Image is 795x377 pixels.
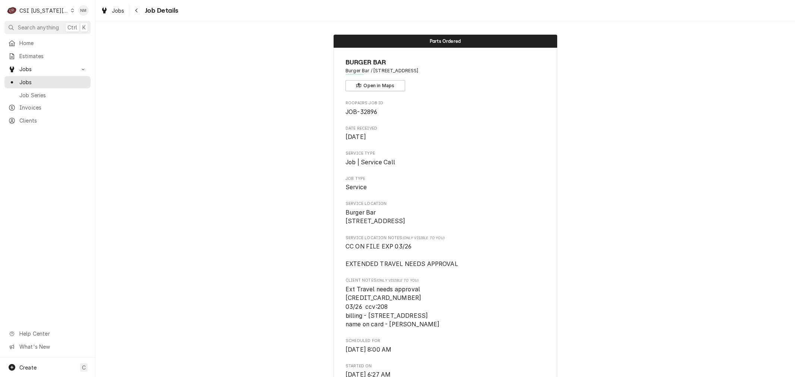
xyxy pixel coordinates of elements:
span: [DATE] [346,133,366,140]
span: Name [346,57,545,67]
span: C [82,364,86,371]
span: Address [346,67,545,74]
a: Go to Jobs [4,63,91,75]
span: Started On [346,363,545,369]
div: [object Object] [346,235,545,269]
a: Go to Help Center [4,327,91,340]
div: [object Object] [346,278,545,329]
div: C [7,5,17,16]
a: Home [4,37,91,49]
a: Jobs [4,76,91,88]
span: Service Type [346,151,545,156]
span: Estimates [19,52,87,60]
button: Open in Maps [346,80,405,91]
span: Clients [19,117,87,124]
span: [object Object] [346,285,545,329]
span: Parts Ordered [430,39,461,44]
div: Service Type [346,151,545,167]
a: Job Series [4,89,91,101]
span: Home [19,39,87,47]
div: Service Location [346,201,545,226]
span: What's New [19,343,86,351]
span: Scheduled For [346,345,545,354]
div: NM [78,5,89,16]
span: (Only Visible to You) [403,236,445,240]
span: Service Location [346,208,545,226]
span: Date Received [346,133,545,142]
div: Nancy Manuel's Avatar [78,5,89,16]
span: Create [19,364,37,371]
span: Service [346,184,367,191]
span: Jobs [112,7,124,15]
span: Job Details [143,6,179,16]
div: Job Type [346,176,545,192]
span: JOB-32896 [346,108,377,115]
a: Invoices [4,101,91,114]
span: Job Type [346,176,545,182]
span: Invoices [19,104,87,111]
span: Roopairs Job ID [346,100,545,106]
span: Client Notes [346,278,545,283]
button: Search anythingCtrlK [4,21,91,34]
span: Burger Bar [STREET_ADDRESS] [346,209,406,225]
span: Jobs [19,78,87,86]
div: Scheduled For [346,338,545,354]
span: Ext Travel needs approval [CREDIT_CARD_NUMBER] 03/26 ccv:208 billing - [STREET_ADDRESS] name on c... [346,286,439,328]
div: CSI Kansas City's Avatar [7,5,17,16]
a: Estimates [4,50,91,62]
span: Help Center [19,330,86,338]
span: Roopairs Job ID [346,108,545,117]
span: Job Series [19,91,87,99]
span: [DATE] 8:00 AM [346,346,391,353]
span: Service Location Notes [346,235,545,241]
span: Service Type [346,158,545,167]
span: Ctrl [67,23,77,31]
button: Navigate back [131,4,143,16]
div: Date Received [346,126,545,142]
span: Scheduled For [346,338,545,344]
span: Service Location [346,201,545,207]
span: Search anything [18,23,59,31]
a: Clients [4,114,91,127]
span: K [82,23,86,31]
div: Roopairs Job ID [346,100,545,116]
span: CC ON FILE EXP 03/26 EXTENDED TRAVEL NEEDS APPROVAL [346,243,458,267]
div: Status [334,35,557,48]
a: Go to What's New [4,340,91,353]
span: (Only Visible to You) [376,278,419,282]
a: Jobs [98,4,127,17]
div: CSI [US_STATE][GEOGRAPHIC_DATA] [19,7,69,15]
span: Date Received [346,126,545,132]
span: Job | Service Call [346,159,395,166]
div: Client Information [346,57,545,91]
span: Jobs [19,65,76,73]
span: [object Object] [346,242,545,269]
span: Job Type [346,183,545,192]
